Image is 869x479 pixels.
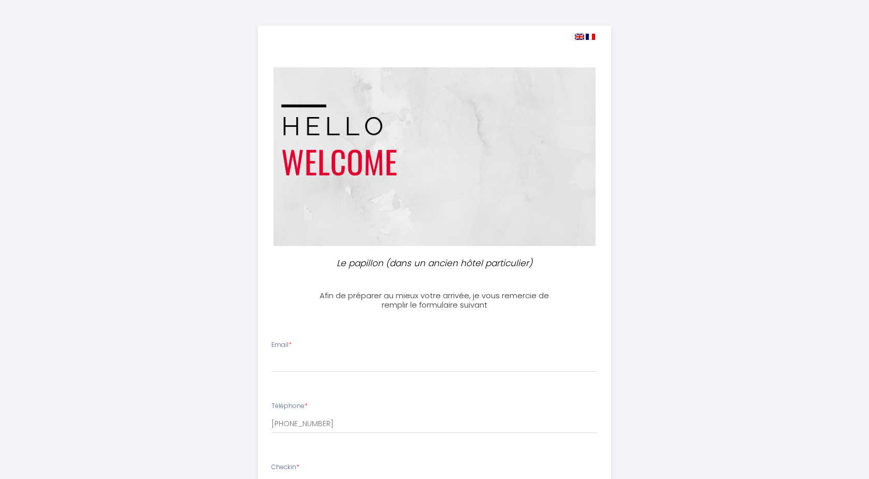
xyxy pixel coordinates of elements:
[586,34,595,40] img: fr.png
[319,291,549,310] h3: Afin de préparer au mieux votre arrivée, je vous remercie de remplir le formulaire suivant
[271,462,299,472] label: Checkin
[271,401,308,411] label: Téléphone
[324,256,545,270] p: Le papillon (dans un ancien hôtel particulier)
[575,34,584,40] img: en.png
[271,340,292,350] label: Email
